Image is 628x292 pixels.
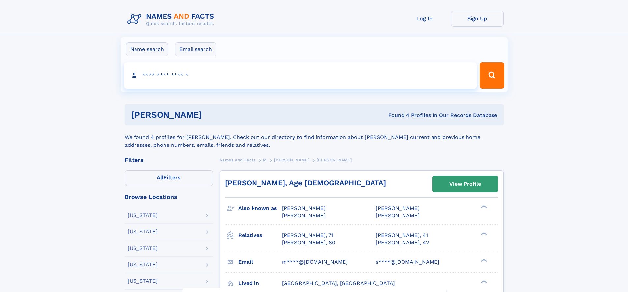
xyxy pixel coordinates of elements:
[451,11,504,27] a: Sign Up
[376,205,420,211] span: [PERSON_NAME]
[282,239,335,246] a: [PERSON_NAME], 80
[274,158,309,162] span: [PERSON_NAME]
[479,231,487,236] div: ❯
[449,176,481,192] div: View Profile
[282,232,333,239] a: [PERSON_NAME], 71
[376,239,429,246] a: [PERSON_NAME], 42
[376,232,428,239] a: [PERSON_NAME], 41
[125,170,213,186] label: Filters
[480,62,504,89] button: Search Button
[238,230,282,241] h3: Relatives
[125,125,504,149] div: We found 4 profiles for [PERSON_NAME]. Check out our directory to find information about [PERSON_...
[128,279,158,284] div: [US_STATE]
[238,278,282,289] h3: Lived in
[295,112,497,119] div: Found 4 Profiles In Our Records Database
[479,205,487,209] div: ❯
[282,212,326,219] span: [PERSON_NAME]
[317,158,352,162] span: [PERSON_NAME]
[263,158,267,162] span: M
[128,262,158,267] div: [US_STATE]
[238,256,282,268] h3: Email
[125,11,220,28] img: Logo Names and Facts
[274,156,309,164] a: [PERSON_NAME]
[128,246,158,251] div: [US_STATE]
[479,279,487,284] div: ❯
[238,203,282,214] h3: Also known as
[157,174,164,181] span: All
[220,156,256,164] a: Names and Facts
[282,205,326,211] span: [PERSON_NAME]
[225,179,386,187] a: [PERSON_NAME], Age [DEMOGRAPHIC_DATA]
[128,213,158,218] div: [US_STATE]
[479,258,487,262] div: ❯
[263,156,267,164] a: M
[175,42,216,56] label: Email search
[131,111,295,119] h1: [PERSON_NAME]
[282,280,395,286] span: [GEOGRAPHIC_DATA], [GEOGRAPHIC_DATA]
[433,176,498,192] a: View Profile
[125,157,213,163] div: Filters
[398,11,451,27] a: Log In
[125,194,213,200] div: Browse Locations
[126,42,168,56] label: Name search
[376,212,420,219] span: [PERSON_NAME]
[124,62,477,89] input: search input
[128,229,158,234] div: [US_STATE]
